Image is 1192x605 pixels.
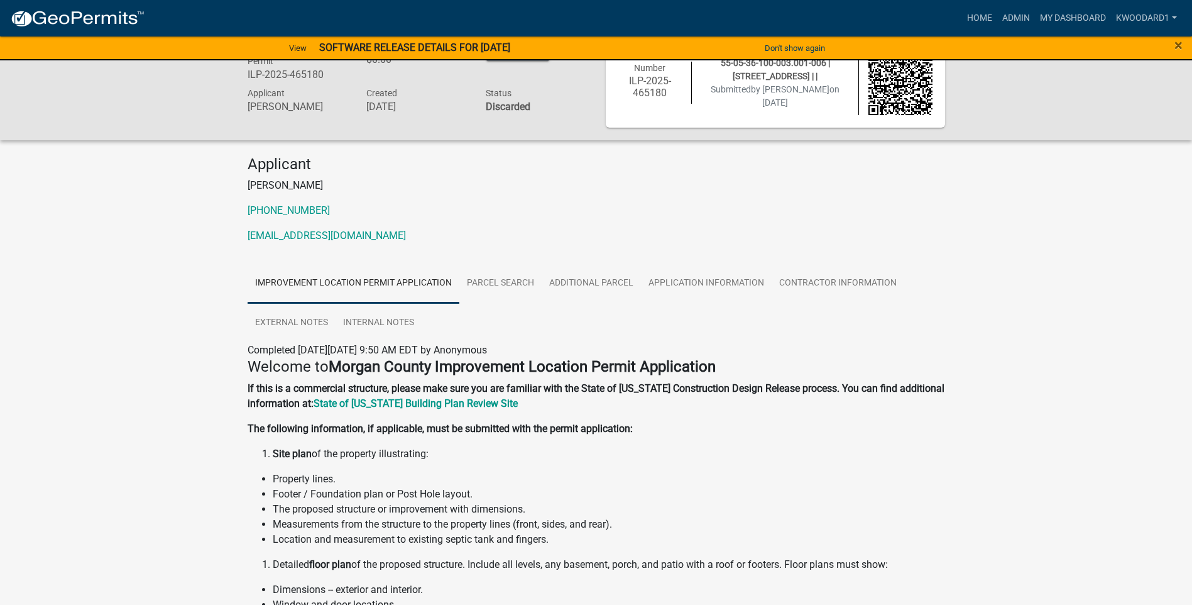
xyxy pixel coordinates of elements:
p: [PERSON_NAME] [248,178,945,193]
a: View [284,38,312,58]
li: Detailed of the proposed structure. Include all levels, any basement, porch, and patio with a roo... [273,557,945,572]
span: Applicant [248,88,285,98]
a: My Dashboard [1035,6,1111,30]
span: Submitted on [DATE] [711,84,839,108]
span: Created [366,88,397,98]
li: Footer / Foundation plan or Post Hole layout. [273,487,945,502]
a: [EMAIL_ADDRESS][DOMAIN_NAME] [248,230,406,241]
a: Home [962,6,997,30]
a: [PHONE_NUMBER] [248,204,330,216]
a: Internal Notes [336,303,422,343]
strong: The following information, if applicable, must be submitted with the permit application: [248,423,633,435]
li: The proposed structure or improvement with dimensions. [273,502,945,517]
li: Dimensions -- exterior and interior. [273,582,945,597]
strong: Discarded [486,101,530,113]
span: by [PERSON_NAME] [751,84,829,94]
li: Property lines. [273,472,945,487]
h6: ILP-2025-465180 [618,75,682,99]
h4: Applicant [248,155,945,174]
strong: Site plan [273,448,312,460]
h6: [DATE] [366,101,467,113]
a: Application Information [641,264,772,304]
li: of the property illustrating: [273,447,945,462]
a: Improvement Location Permit Application [248,264,459,304]
span: Status [486,88,511,98]
button: Don't show again [760,38,830,58]
strong: SOFTWARE RELEASE DETAILS FOR [DATE] [319,42,510,53]
h4: Welcome to [248,358,945,376]
a: Admin [997,6,1035,30]
span: Number [634,63,665,73]
span: 55-05-36-100-003.001-006 | [STREET_ADDRESS] | | [721,58,830,81]
a: External Notes [248,303,336,343]
strong: If this is a commercial structure, please make sure you are familiar with the State of [US_STATE]... [248,382,944,409]
a: Parcel search [459,264,542,304]
span: Completed [DATE][DATE] 9:50 AM EDT by Anonymous [248,344,487,356]
a: kwoodard1 [1111,6,1182,30]
strong: floor plan [309,558,351,570]
strong: Morgan County Improvement Location Permit Application [329,358,716,375]
a: State of [US_STATE] Building Plan Review Site [314,397,518,409]
img: QR code [868,51,932,115]
li: Location and measurement to existing septic tank and fingers. [273,532,945,547]
button: Close [1174,38,1183,53]
span: × [1174,36,1183,54]
a: Contractor Information [772,264,904,304]
li: Measurements from the structure to the property lines (front, sides, and rear). [273,517,945,532]
h6: [PERSON_NAME] [248,101,348,113]
a: ADDITIONAL PARCEL [542,264,641,304]
h6: ILP-2025-465180 [248,69,348,80]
